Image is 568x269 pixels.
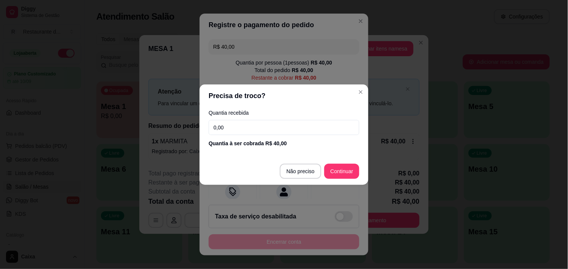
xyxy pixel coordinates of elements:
button: Close [355,86,367,98]
button: Não preciso [280,164,322,179]
div: Quantia à ser cobrada R$ 40,00 [209,140,359,147]
button: Continuar [324,164,359,179]
header: Precisa de troco? [200,85,368,107]
label: Quantia recebida [209,110,359,115]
